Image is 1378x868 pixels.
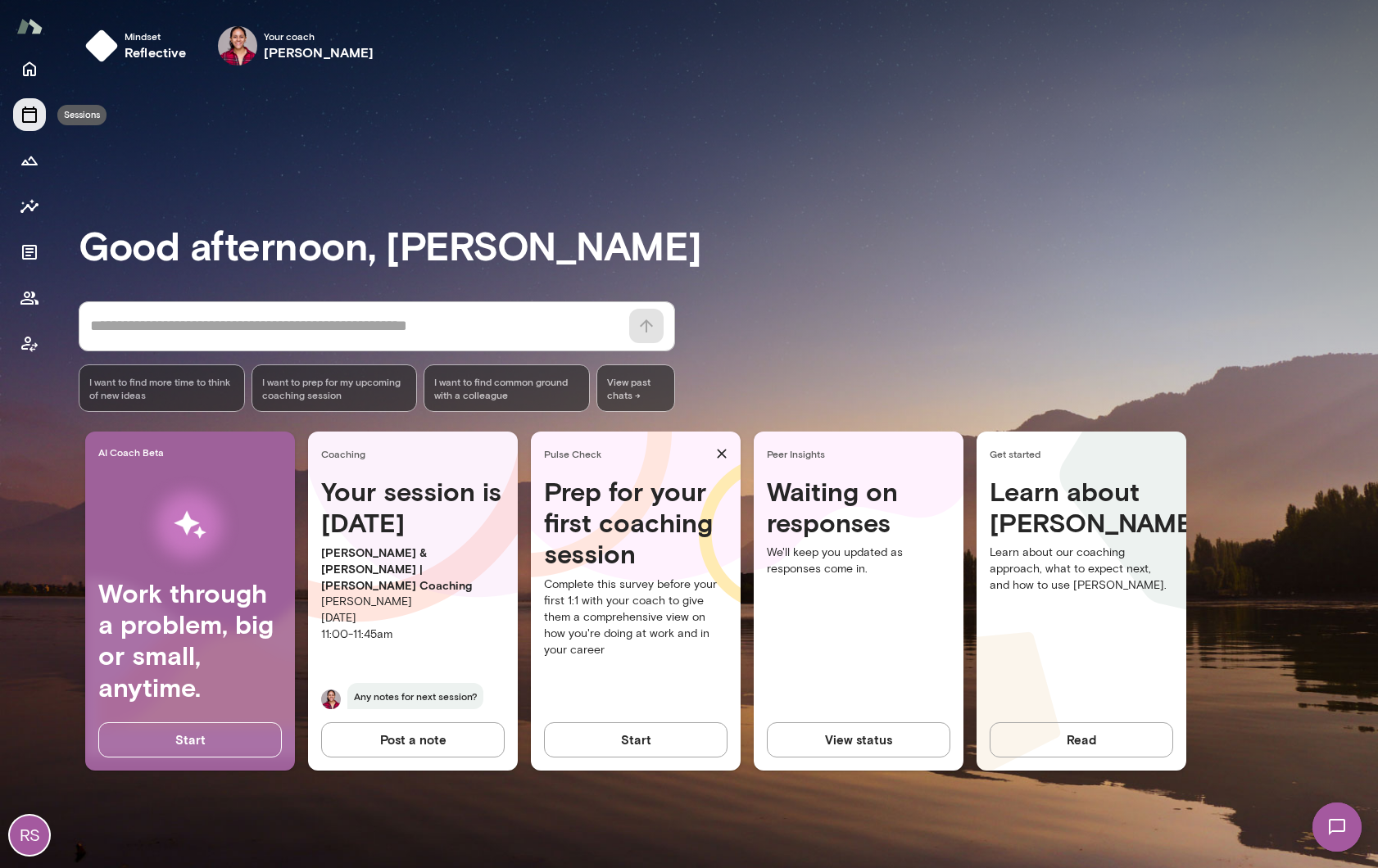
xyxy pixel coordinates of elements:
button: Insights [13,190,46,223]
div: I want to prep for my upcoming coaching session [252,364,418,412]
img: mindset [85,29,118,62]
span: Coaching [321,447,511,460]
p: 11:00 - 11:45am [321,626,505,643]
span: I want to prep for my upcoming coaching session [262,375,407,401]
span: AI Coach Beta [98,445,288,459]
span: Mindset [125,29,187,43]
img: AI Workflows [117,473,263,577]
h6: [PERSON_NAME] [264,43,374,62]
button: View status [767,722,950,757]
button: Home [13,52,46,85]
img: Siddhi Sundar [218,26,257,66]
p: Complete this survey before your first 1:1 with your coach to give them a comprehensive view on h... [544,576,728,658]
button: Sessions [13,98,46,131]
p: Learn about our coaching approach, what to expect next, and how to use [PERSON_NAME]. [990,545,1173,594]
button: Coach app [13,328,46,360]
span: Get started [990,447,1180,460]
h6: reflective [125,43,187,62]
div: I want to find more time to think of new ideas [79,364,245,412]
span: View past chats -> [596,364,675,412]
button: Members [13,282,46,314]
button: Documents [13,236,46,269]
h4: Your session is [DATE] [321,476,505,539]
span: Peer Insights [767,447,957,460]
span: I want to find common ground with a colleague [434,375,579,401]
h4: Learn about [PERSON_NAME] [990,476,1173,539]
button: Mindsetreflective [79,20,200,72]
h4: Work through a problem, big or small, anytime. [98,577,282,703]
h4: Prep for your first coaching session [544,476,728,570]
button: Start [544,722,728,757]
div: I want to find common ground with a colleague [424,364,590,412]
span: Pulse Check [544,447,709,460]
button: Start [98,722,282,757]
button: Post a note [321,722,505,757]
span: I want to find more time to think of new ideas [89,375,234,401]
p: [PERSON_NAME] & [PERSON_NAME] | [PERSON_NAME] Coaching [321,545,505,594]
p: We'll keep you updated as responses come in. [767,545,950,577]
button: Growth Plan [13,144,46,177]
h3: Good afternoon, [PERSON_NAME] [79,222,1378,268]
span: Your coach [264,29,374,43]
div: RS [10,816,49,855]
p: [DATE] [321,610,505,626]
button: Read [990,722,1173,757]
div: Siddhi SundarYour coach[PERSON_NAME] [206,20,386,72]
span: Any notes for next session? [347,683,483,709]
img: Mento [16,11,43,42]
h4: Waiting on responses [767,476,950,539]
p: [PERSON_NAME] [321,594,505,610]
div: Sessions [57,105,107,125]
img: Siddhi [321,689,341,709]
